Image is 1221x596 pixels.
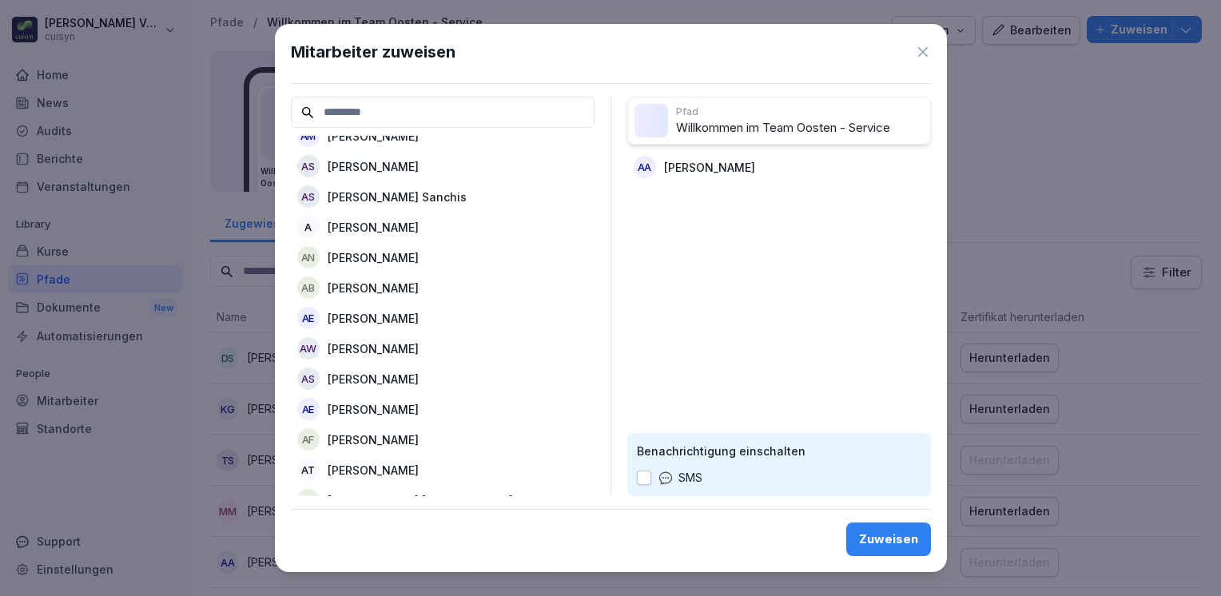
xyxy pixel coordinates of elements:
p: [PERSON_NAME] [664,159,755,176]
div: AM [297,125,320,147]
button: Zuweisen [846,522,931,556]
div: AN [297,246,320,268]
p: [PERSON_NAME] [328,431,419,448]
h1: Mitarbeiter zuweisen [291,40,455,64]
p: [PERSON_NAME] [328,128,419,145]
div: AF [297,428,320,451]
p: Willkommen im Team Oosten - Service [676,119,924,137]
div: AE [297,398,320,420]
p: [PERSON_NAME] [328,219,419,236]
div: A [297,216,320,238]
div: AA [634,156,656,178]
p: [PERSON_NAME] [328,280,419,296]
div: AW [297,337,320,360]
p: [PERSON_NAME] [PERSON_NAME] Zero [328,492,542,509]
p: Pfad [676,105,924,119]
p: [PERSON_NAME] [328,310,419,327]
div: AS [297,368,320,390]
p: [PERSON_NAME] [328,340,419,357]
p: [PERSON_NAME] Sanchis [328,189,467,205]
div: AS [297,185,320,208]
p: [PERSON_NAME] [328,401,419,418]
div: AZ [297,489,320,511]
div: AB [297,276,320,299]
div: AS [297,155,320,177]
div: Zuweisen [859,530,918,548]
p: [PERSON_NAME] [328,371,419,387]
p: [PERSON_NAME] [328,249,419,266]
div: AE [297,307,320,329]
p: Benachrichtigung einschalten [637,443,921,459]
p: [PERSON_NAME] [328,462,419,479]
div: AT [297,459,320,481]
p: [PERSON_NAME] [328,158,419,175]
p: SMS [678,469,702,487]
